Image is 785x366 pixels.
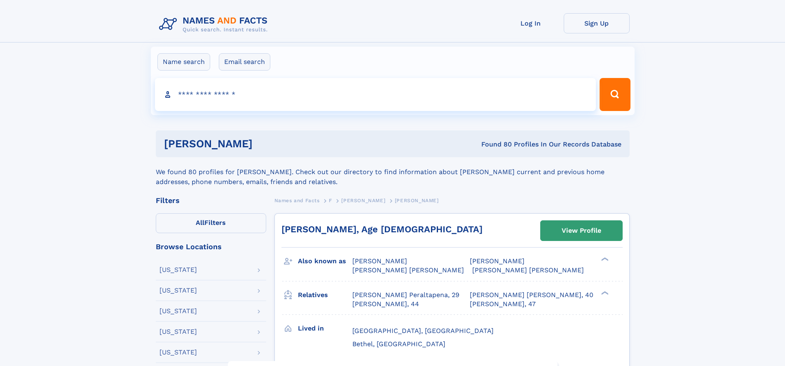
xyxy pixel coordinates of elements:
span: Bethel, [GEOGRAPHIC_DATA] [352,340,445,348]
div: ❯ [599,290,609,295]
div: [US_STATE] [159,308,197,314]
span: [PERSON_NAME] [341,198,385,203]
h3: Relatives [298,288,352,302]
div: [US_STATE] [159,267,197,273]
h3: Also known as [298,254,352,268]
label: Email search [219,53,270,71]
h3: Lived in [298,321,352,335]
a: Names and Facts [274,195,320,205]
span: All [196,219,204,227]
a: [PERSON_NAME] Peraltapena, 29 [352,290,459,300]
span: [PERSON_NAME] [PERSON_NAME] [352,266,464,274]
span: [PERSON_NAME] [395,198,439,203]
div: We found 80 profiles for [PERSON_NAME]. Check out our directory to find information about [PERSON... [156,157,630,187]
div: View Profile [562,221,601,240]
span: F [329,198,332,203]
button: Search Button [600,78,630,111]
a: [PERSON_NAME], Age [DEMOGRAPHIC_DATA] [281,224,483,234]
a: [PERSON_NAME] [PERSON_NAME], 40 [470,290,593,300]
a: View Profile [541,221,622,241]
span: [GEOGRAPHIC_DATA], [GEOGRAPHIC_DATA] [352,327,494,335]
span: [PERSON_NAME] [PERSON_NAME] [472,266,584,274]
label: Filters [156,213,266,233]
div: Browse Locations [156,243,266,250]
img: Logo Names and Facts [156,13,274,35]
label: Name search [157,53,210,71]
div: [US_STATE] [159,287,197,294]
div: [US_STATE] [159,328,197,335]
a: [PERSON_NAME] [341,195,385,205]
span: [PERSON_NAME] [352,257,407,265]
a: Sign Up [564,13,630,33]
div: Found 80 Profiles In Our Records Database [367,140,621,149]
a: [PERSON_NAME], 47 [470,300,536,309]
a: [PERSON_NAME], 44 [352,300,419,309]
a: Log In [498,13,564,33]
a: F [329,195,332,205]
div: Filters [156,197,266,204]
input: search input [155,78,596,111]
span: [PERSON_NAME] [470,257,525,265]
div: [US_STATE] [159,349,197,356]
div: ❯ [599,257,609,262]
h1: [PERSON_NAME] [164,139,367,149]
